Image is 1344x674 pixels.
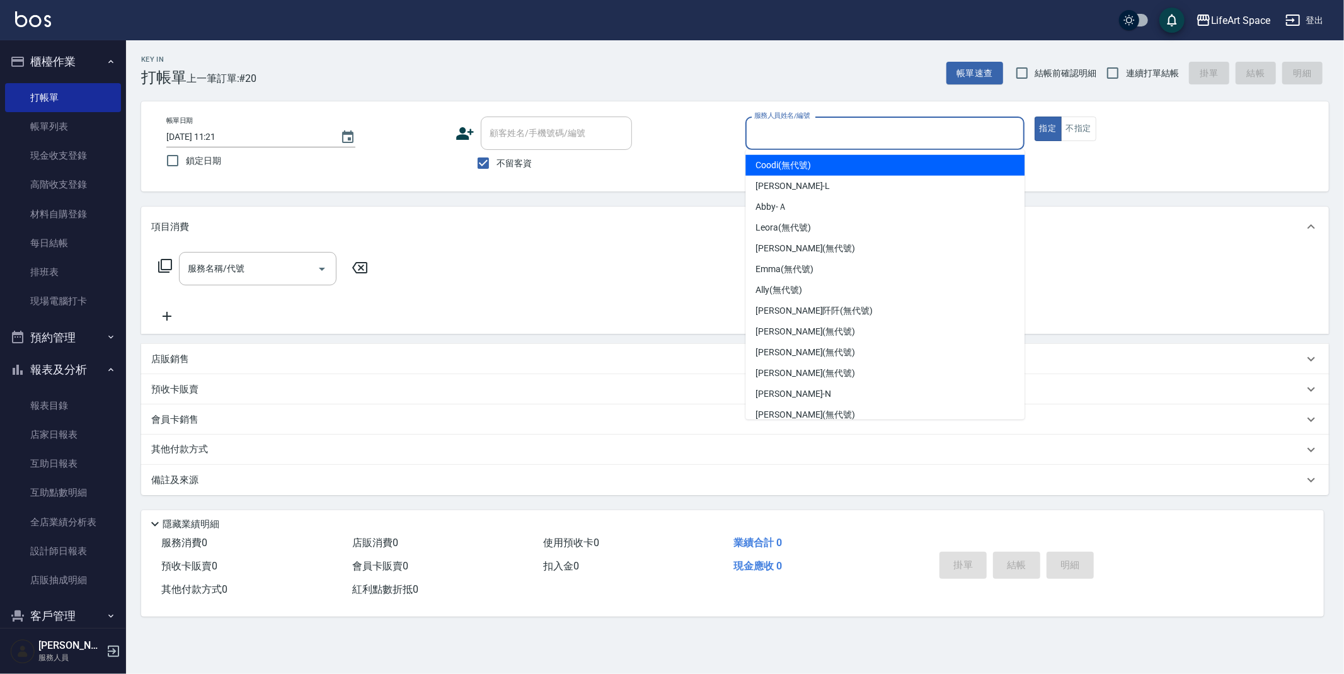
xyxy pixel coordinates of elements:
[1280,9,1329,32] button: 登出
[946,62,1003,85] button: 帳單速查
[755,325,855,338] span: [PERSON_NAME] (無代號)
[5,200,121,229] a: 材料自購登錄
[312,259,332,279] button: Open
[161,537,207,549] span: 服務消費 0
[733,560,782,572] span: 現金應收 0
[352,537,398,549] span: 店販消費 0
[1126,67,1179,80] span: 連續打單結帳
[5,449,121,478] a: 互助日報表
[15,11,51,27] img: Logo
[543,560,579,572] span: 扣入金 0
[166,116,193,125] label: 帳單日期
[5,141,121,170] a: 現金收支登錄
[5,170,121,199] a: 高階收支登錄
[1191,8,1275,33] button: LifeArt Space
[166,127,328,147] input: YYYY/MM/DD hh:mm
[5,420,121,449] a: 店家日報表
[5,478,121,507] a: 互助點數明細
[5,508,121,537] a: 全店業績分析表
[186,154,221,168] span: 鎖定日期
[151,383,198,396] p: 預收卡販賣
[5,83,121,112] a: 打帳單
[755,200,787,214] span: Abby -Ａ
[5,321,121,354] button: 預約管理
[755,159,811,172] span: Coodi (無代號)
[141,207,1329,247] div: 項目消費
[352,560,408,572] span: 會員卡販賣 0
[754,111,810,120] label: 服務人員姓名/編號
[151,413,198,426] p: 會員卡銷售
[163,518,219,531] p: 隱藏業績明細
[151,353,189,366] p: 店販銷售
[543,537,599,549] span: 使用預收卡 0
[755,283,802,297] span: Ally (無代號)
[5,600,121,632] button: 客戶管理
[161,583,227,595] span: 其他付款方式 0
[755,367,855,380] span: [PERSON_NAME] (無代號)
[38,639,103,652] h5: [PERSON_NAME]
[1061,117,1096,141] button: 不指定
[497,157,532,170] span: 不留客資
[755,387,831,401] span: [PERSON_NAME] -N
[5,45,121,78] button: 櫃檯作業
[161,560,217,572] span: 預收卡販賣 0
[5,391,121,420] a: 報表目錄
[755,242,855,255] span: [PERSON_NAME] (無代號)
[141,55,187,64] h2: Key In
[5,537,121,566] a: 設計師日報表
[755,346,855,359] span: [PERSON_NAME] (無代號)
[5,353,121,386] button: 報表及分析
[755,263,813,276] span: Emma (無代號)
[352,583,418,595] span: 紅利點數折抵 0
[187,71,257,86] span: 上一筆訂單:#20
[755,408,855,421] span: [PERSON_NAME] (無代號)
[755,180,830,193] span: [PERSON_NAME] -L
[38,652,103,663] p: 服務人員
[1211,13,1270,28] div: LifeArt Space
[151,220,189,234] p: 項目消費
[5,287,121,316] a: 現場電腦打卡
[151,443,214,457] p: 其他付款方式
[141,465,1329,495] div: 備註及來源
[5,258,121,287] a: 排班表
[1035,117,1062,141] button: 指定
[733,537,782,549] span: 業績合計 0
[1035,67,1097,80] span: 結帳前確認明細
[141,344,1329,374] div: 店販銷售
[10,639,35,664] img: Person
[141,404,1329,435] div: 會員卡銷售
[5,112,121,141] a: 帳單列表
[755,304,873,317] span: [PERSON_NAME]阡阡 (無代號)
[5,229,121,258] a: 每日結帳
[333,122,363,152] button: Choose date, selected date is 2025-08-25
[141,374,1329,404] div: 預收卡販賣
[1159,8,1185,33] button: save
[151,474,198,487] p: 備註及來源
[141,69,187,86] h3: 打帳單
[141,435,1329,465] div: 其他付款方式
[755,221,811,234] span: Leora (無代號)
[5,566,121,595] a: 店販抽成明細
